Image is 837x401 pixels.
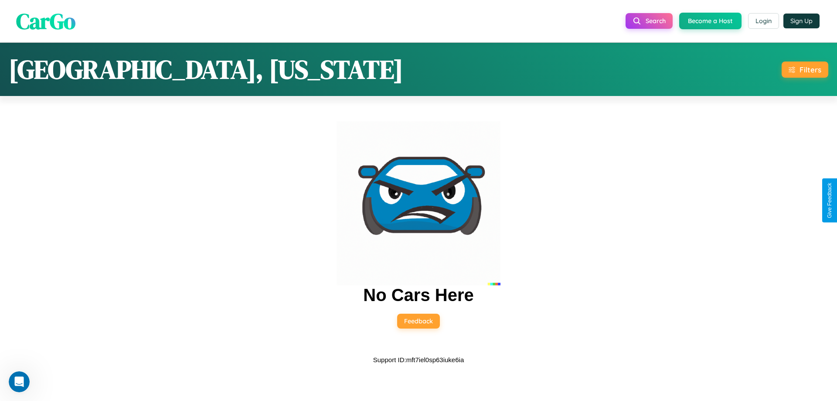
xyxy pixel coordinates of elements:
div: Give Feedback [827,183,833,218]
img: car [337,121,500,285]
button: Filters [782,62,828,78]
span: Search [646,17,666,25]
iframe: Intercom live chat [9,371,30,392]
div: Filters [800,65,821,74]
button: Login [748,13,779,29]
span: CarGo [16,6,75,36]
button: Become a Host [679,13,742,29]
button: Sign Up [783,14,820,28]
button: Search [626,13,673,29]
button: Feedback [397,314,440,329]
h2: No Cars Here [363,285,473,305]
p: Support ID: mft7iel0sp63iuke6ia [373,354,464,366]
h1: [GEOGRAPHIC_DATA], [US_STATE] [9,51,403,87]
